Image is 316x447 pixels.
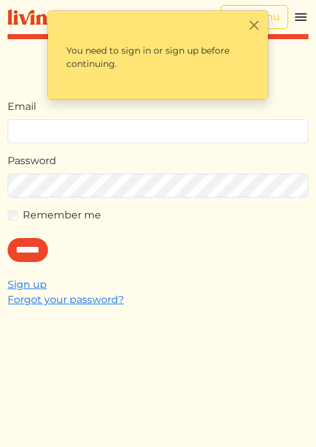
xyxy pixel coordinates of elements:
[247,18,260,32] button: Close
[221,5,288,29] a: See Menu
[8,99,36,114] label: Email
[23,208,101,223] label: Remember me
[8,278,47,290] a: Sign up
[8,153,56,169] label: Password
[8,294,124,306] a: Forgot your password?
[8,9,47,25] img: livin-logo-a0d97d1a881af30f6274990eb6222085a2533c92bbd1e4f22c21b4f0d0e3210c.svg
[56,33,260,81] p: You need to sign in or sign up before continuing.
[8,49,308,94] h1: Let's take dinner off your plate.
[293,9,308,25] img: menu_hamburger-cb6d353cf0ecd9f46ceae1c99ecbeb4a00e71ca567a856bd81f57e9d8c17bb26.svg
